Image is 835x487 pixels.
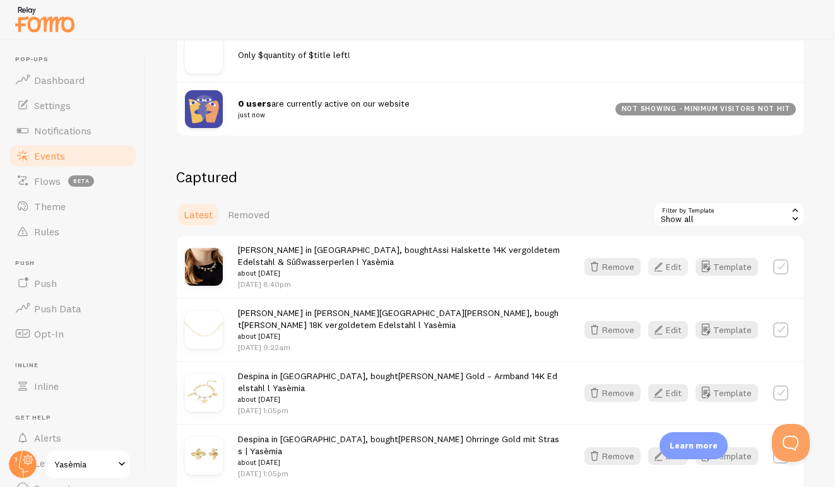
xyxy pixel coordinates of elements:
span: [PERSON_NAME] in [PERSON_NAME][GEOGRAPHIC_DATA][PERSON_NAME], bought [238,307,562,343]
a: Events [8,143,138,168]
div: Learn more [660,432,728,459]
span: Notifications [34,124,92,137]
img: bahr-gold-armband-14k-edelstahl-l-yasemiajewelleryyasemia-284092_small.jpg [185,374,223,412]
p: [DATE] 9:22am [238,342,562,353]
span: Latest [184,208,213,221]
a: Edit [648,258,696,276]
a: Flows beta [8,168,138,194]
img: pageviews.png [185,90,223,128]
span: Theme [34,200,66,213]
span: Push Data [34,302,81,315]
a: Latest [176,202,220,227]
img: assi-halskette-14k-vergoldetem-edelstahl-susswasserperlen-l-yasemiajewelleryyasemia-315196_small.jpg [185,248,223,286]
span: Pop-ups [15,56,138,64]
a: Opt-In [8,321,138,346]
h2: Captured [176,167,805,187]
span: Yasèmia [54,457,114,472]
img: jasmine-blumen-ohrringe-gold-mit-strass-yasemiaearringsyasemia-706374.webp [185,437,223,475]
span: Inline [15,361,138,370]
span: Push [34,277,57,290]
span: Push [15,259,138,267]
span: Despina in [GEOGRAPHIC_DATA], bought [238,433,562,469]
small: about [DATE] [238,457,562,468]
button: Remove [584,258,641,276]
a: Push [8,271,138,296]
button: Edit [648,258,688,276]
p: [DATE] 8:40pm [238,279,562,290]
a: Edit [648,447,696,465]
strong: 0 users [238,98,271,109]
button: Edit [648,447,688,465]
div: Show all [653,202,805,227]
a: Dashboard [8,67,138,93]
img: yasemia-l-aelia-necklace-18k-gold-plated-stainless-steel-550322_small.jpg [185,311,223,349]
a: [PERSON_NAME] Gold – Armband 14K Edelstahl l Yasèmia [238,370,557,394]
iframe: Help Scout Beacon - Open [772,424,810,462]
button: Template [696,447,758,465]
span: [PERSON_NAME] in [GEOGRAPHIC_DATA], bought [238,244,562,279]
a: Theme [8,194,138,219]
span: Settings [34,99,71,112]
small: just now [238,109,600,120]
p: [DATE] 1:05pm [238,405,562,416]
a: Inline [8,373,138,399]
button: Template [696,321,758,339]
span: Get Help [15,414,138,422]
span: Despina in [GEOGRAPHIC_DATA], bought [238,370,562,406]
a: Notifications [8,118,138,143]
button: Template [696,384,758,402]
a: Settings [8,93,138,118]
span: Events [34,150,65,162]
span: Rules [34,225,59,238]
button: Edit [648,384,688,402]
button: Template [696,258,758,276]
button: Remove [584,384,641,402]
a: [PERSON_NAME] 18K vergoldetem Edelstahl l Yasèmia [242,319,456,331]
small: about [DATE] [238,331,562,342]
a: Alerts [8,425,138,450]
span: Only $quantity of $title left! [238,49,350,61]
img: no_image.svg [185,36,223,74]
a: Rules [8,219,138,244]
span: are currently active on our website [238,98,600,121]
p: Learn more [670,440,718,452]
a: Assi Halskette 14K vergoldetem Edelstahl & Süßwasserperlen l Yasèmia [238,244,560,267]
button: Remove [584,447,641,465]
span: Flows [34,175,61,187]
small: about [DATE] [238,267,562,279]
a: Push Data [8,296,138,321]
span: Opt-In [34,327,64,340]
span: beta [68,175,94,187]
p: [DATE] 1:05pm [238,468,562,479]
span: Inline [34,380,59,392]
img: fomo-relay-logo-orange.svg [13,3,76,35]
span: Alerts [34,431,61,444]
button: Remove [584,321,641,339]
button: Edit [648,321,688,339]
a: [PERSON_NAME] Ohrringe Gold mit Strass | Yasèmia [238,433,559,457]
span: Removed [228,208,269,221]
a: Edit [648,384,696,402]
div: not showing - minimum visitors not hit [615,103,796,115]
a: Yasèmia [45,449,131,479]
span: Dashboard [34,74,85,86]
a: Removed [220,202,277,227]
small: about [DATE] [238,394,562,405]
a: Edit [648,321,696,339]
